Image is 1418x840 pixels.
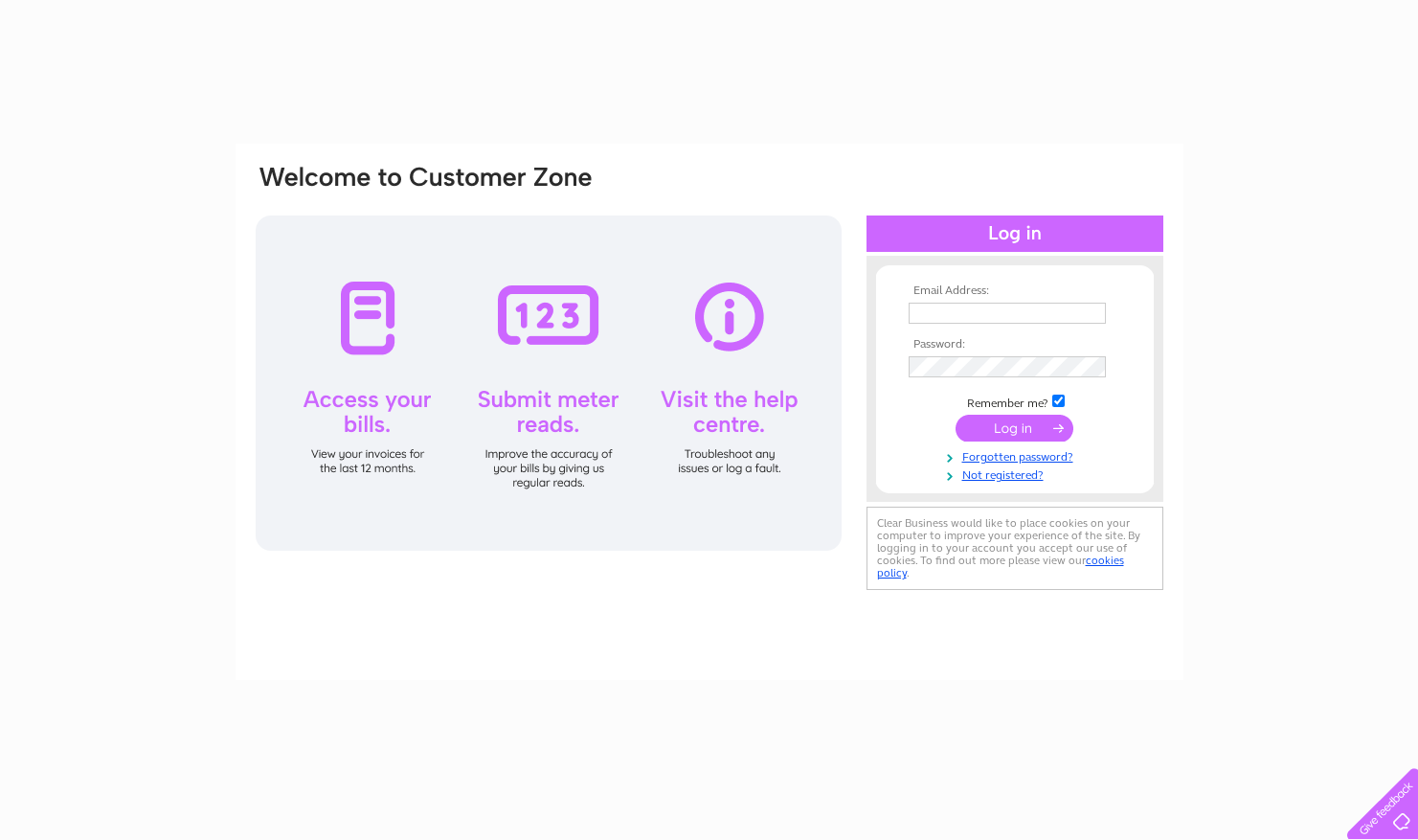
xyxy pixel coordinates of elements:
[904,392,1126,411] td: Remember me?
[909,465,1126,483] a: Not registered?
[956,415,1073,442] input: Submit
[909,446,1126,465] a: Forgotten password?
[867,507,1163,590] div: Clear Business would like to place cookies on your computer to improve your experience of the sit...
[904,284,1126,298] th: Email Address:
[877,554,1124,579] a: cookies policy
[904,338,1126,352] th: Password:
